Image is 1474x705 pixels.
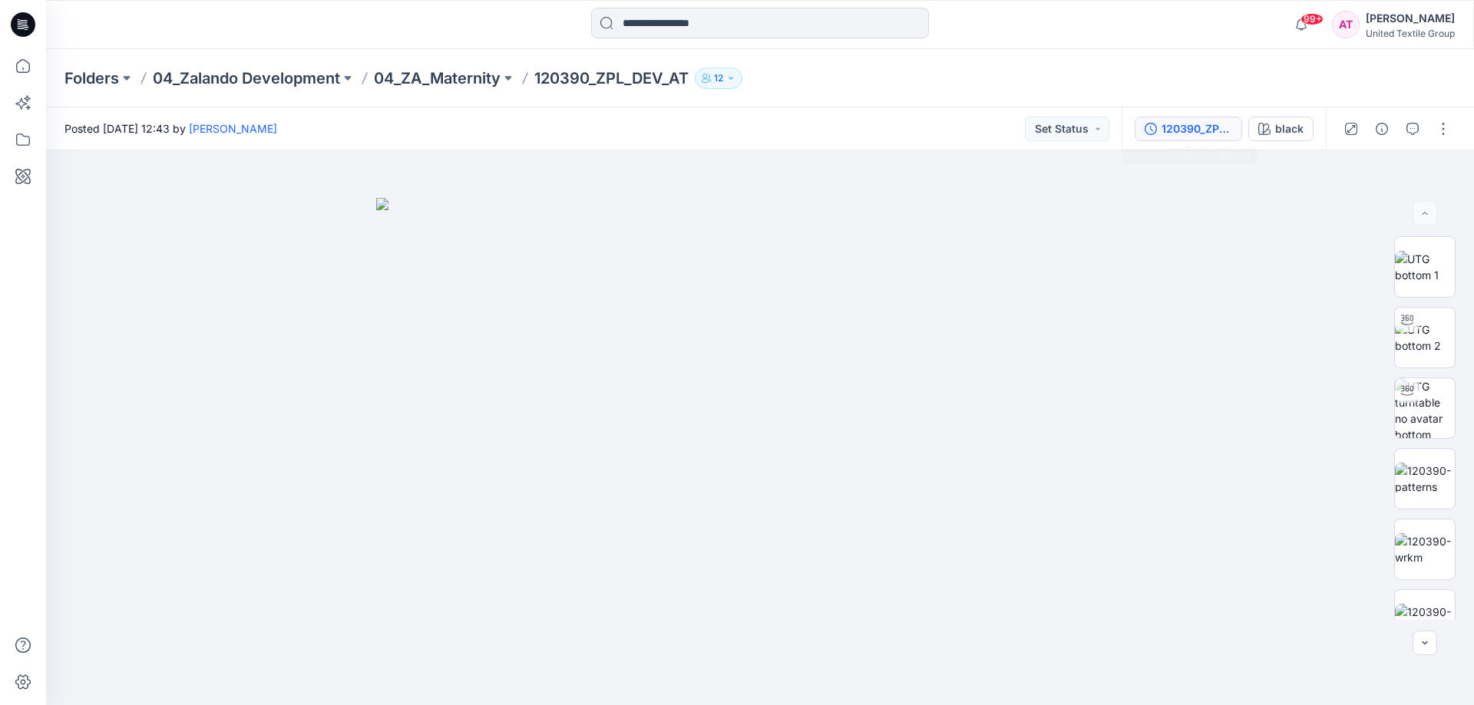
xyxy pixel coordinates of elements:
div: United Textile Group [1366,28,1455,39]
p: 120390_ZPL_DEV_AT [534,68,689,89]
div: AT [1332,11,1360,38]
p: 12 [714,70,723,87]
button: Details [1370,117,1394,141]
img: UTG bottom 2 [1395,321,1455,354]
img: 120390-MC [1395,604,1455,636]
a: [PERSON_NAME] [189,122,277,135]
img: UTG bottom 1 [1395,251,1455,283]
button: 12 [695,68,742,89]
img: 120390-wrkm [1395,533,1455,565]
span: 99+ [1300,13,1324,25]
img: 120390-patterns [1395,463,1455,495]
div: [PERSON_NAME] [1366,9,1455,28]
button: black [1248,117,1314,141]
a: 04_ZA_Maternity [374,68,501,89]
a: Folders [64,68,119,89]
button: 120390_ZPL_DEV_AT [1135,117,1242,141]
span: Posted [DATE] 12:43 by [64,120,277,137]
a: 04_Zalando Development [153,68,340,89]
img: UTG turntable no avatar bottom [1395,378,1455,438]
div: 120390_ZPL_DEV_AT [1162,120,1232,137]
div: black [1275,120,1304,137]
